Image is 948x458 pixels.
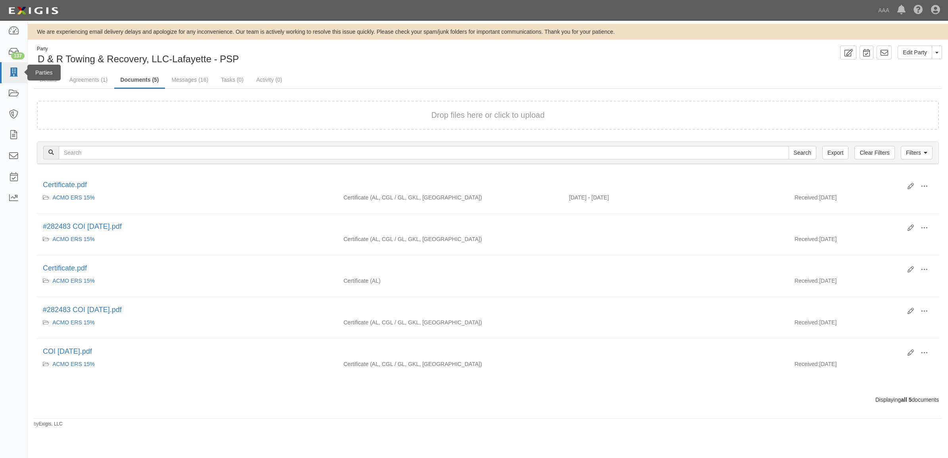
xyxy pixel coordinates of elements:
[913,6,923,15] i: Help Center - Complianz
[789,277,939,289] div: [DATE]
[52,236,95,242] a: ACMO ERS 15%
[822,146,848,159] a: Export
[338,360,563,368] div: Auto Liability Commercial General Liability / Garage Liability Garage Keepers Liability On-Hook
[114,72,165,89] a: Documents (5)
[43,360,332,368] div: ACMO ERS 15%
[789,146,816,159] input: Search
[338,235,563,243] div: Auto Liability Commercial General Liability / Garage Liability Garage Keepers Liability On-Hook
[52,194,95,201] a: ACMO ERS 15%
[43,180,902,190] div: Certificate.pdf
[563,194,789,201] div: Effective 06/18/2025 - Expiration 06/18/2026
[43,305,902,315] div: #282483 COI 06.18.24.pdf
[6,4,61,18] img: logo-5460c22ac91f19d4615b14bd174203de0afe785f0fc80cf4dbbc73dc1793850b.png
[37,46,239,52] div: Party
[166,72,215,88] a: Messages (16)
[52,319,95,326] a: ACMO ERS 15%
[52,361,95,367] a: ACMO ERS 15%
[27,65,61,80] div: Parties
[431,109,545,121] button: Drop files here or click to upload
[39,421,63,427] a: Exigis, LLC
[794,194,819,201] p: Received:
[789,235,939,247] div: [DATE]
[901,397,912,403] b: all 5
[794,318,819,326] p: Received:
[898,46,932,59] a: Edit Party
[215,72,249,88] a: Tasks (0)
[794,277,819,285] p: Received:
[52,278,95,284] a: ACMO ERS 15%
[338,277,563,285] div: Auto Liability
[338,194,563,201] div: Auto Liability Commercial General Liability / Garage Liability Garage Keepers Liability On-Hook
[43,222,902,232] div: #282483 COI 06.18.25.pdf
[789,360,939,372] div: [DATE]
[563,235,789,236] div: Effective - Expiration
[794,235,819,243] p: Received:
[43,264,87,272] a: Certificate.pdf
[563,360,789,360] div: Effective - Expiration
[874,2,893,18] a: AAA
[789,194,939,205] div: [DATE]
[43,318,332,326] div: ACMO ERS 15%
[43,222,122,230] a: #282483 COI [DATE].pdf
[11,52,25,59] div: 137
[43,181,87,189] a: Certificate.pdf
[63,72,113,88] a: Agreements (1)
[43,235,332,243] div: ACMO ERS 15%
[43,306,122,314] a: #282483 COI [DATE].pdf
[43,347,902,357] div: COI 06.18.23.pdf
[43,277,332,285] div: ACMO ERS 15%
[31,396,945,404] div: Displaying documents
[43,194,332,201] div: ACMO ERS 15%
[250,72,288,88] a: Activity (0)
[43,347,92,355] a: COI [DATE].pdf
[338,318,563,326] div: Auto Liability Commercial General Liability / Garage Liability Garage Keepers Liability On-Hook
[794,360,819,368] p: Received:
[28,28,948,36] div: We are experiencing email delivery delays and apologize for any inconvenience. Our team is active...
[34,46,482,66] div: D & R Towing & Recovery, LLC-Lafayette - PSP
[563,318,789,319] div: Effective - Expiration
[789,318,939,330] div: [DATE]
[59,146,789,159] input: Search
[43,263,902,274] div: Certificate.pdf
[34,421,63,427] small: by
[901,146,933,159] a: Filters
[854,146,894,159] a: Clear Filters
[38,54,239,64] span: D & R Towing & Recovery, LLC-Lafayette - PSP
